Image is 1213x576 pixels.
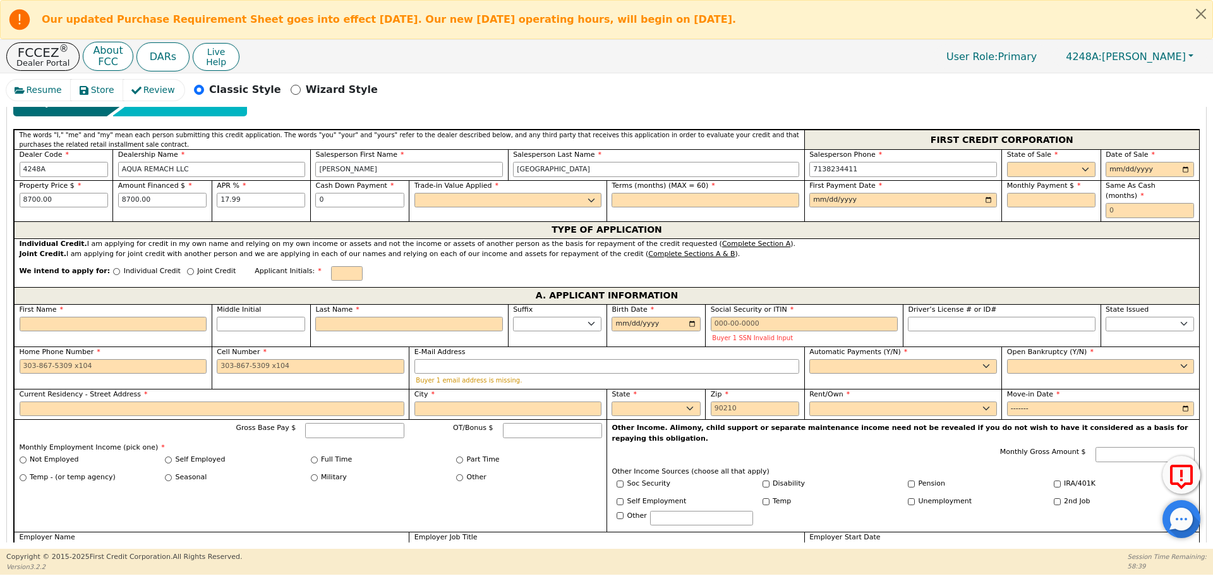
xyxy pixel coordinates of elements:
input: 303-867-5309 x104 [20,359,207,374]
p: Wizard Style [306,82,378,97]
p: Primary [934,44,1049,69]
span: Dealer Code [20,150,69,159]
span: Monthly Gross Amount $ [1000,448,1086,456]
p: Buyer 1 email address is missing. [416,377,797,384]
button: LiveHelp [193,43,239,71]
button: Store [71,80,124,101]
span: Amount Financed $ [118,181,192,190]
span: Salesperson Last Name [513,150,601,159]
span: Dealership Name [118,150,185,159]
input: Y/N [763,481,769,487]
input: Y/N [908,498,915,505]
span: 4248A: [1066,51,1102,63]
span: All Rights Reserved. [172,553,242,561]
span: User Role : [946,51,998,63]
span: Employer Job Title [414,533,478,541]
span: Monthly Payment $ [1007,181,1081,190]
button: FCCEZ®Dealer Portal [6,42,80,71]
span: Property Price $ [20,181,81,190]
span: E-Mail Address [414,348,466,356]
span: First Payment Date [809,181,882,190]
button: DARs [136,42,190,71]
label: Part Time [467,455,500,465]
span: APR % [217,181,246,190]
span: Terms (months) (MAX = 60) [612,181,708,190]
button: Close alert [1190,1,1212,27]
label: Soc Security [627,479,670,489]
label: Pension [919,479,945,489]
u: Complete Section A [722,240,790,248]
label: Temp [773,496,791,507]
span: Zip [711,390,728,398]
span: Employer Start Date [809,533,880,541]
p: FCC [93,57,123,67]
span: City [414,390,435,398]
span: Gross Base Pay $ [236,424,296,432]
label: Disability [773,479,805,489]
strong: Individual Credit. [20,240,87,248]
span: Applicant Initials: [255,267,322,275]
span: First Name [20,305,64,314]
button: Review [123,80,184,101]
p: FCCEZ [16,46,69,59]
span: A. APPLICANT INFORMATION [536,288,678,304]
span: Last Name [315,305,359,314]
p: Classic Style [209,82,281,97]
p: Session Time Remaining: [1128,552,1207,561]
b: Our updated Purchase Requirement Sheet goes into effect [DATE]. Our new [DATE] operating hours, w... [42,13,736,25]
span: Social Security or ITIN [711,305,794,314]
span: Open Bankruptcy (Y/N) [1007,348,1094,356]
span: OT/Bonus $ [453,424,493,432]
input: 0 [1106,203,1194,218]
input: 303-867-5309 x104 [217,359,404,374]
span: State of Sale [1007,150,1058,159]
label: Other [467,472,486,483]
label: Military [321,472,347,483]
input: xx.xx% [217,193,305,208]
span: Move-in Date [1007,390,1060,398]
button: 4248A:[PERSON_NAME] [1053,47,1207,66]
span: Rent/Own [809,390,850,398]
span: Current Residency - Street Address [20,390,148,398]
span: Home Phone Number [20,348,100,356]
span: TYPE OF APPLICATION [552,222,662,238]
div: I am applying for joint credit with another person and we are applying in each of our names and r... [20,249,1195,260]
button: Report Error to FCC [1162,456,1200,494]
div: The words "I," "me" and "my" mean each person submitting this credit application. The words "you"... [14,130,804,149]
p: Version 3.2.2 [6,562,242,572]
span: Date of Sale [1106,150,1155,159]
button: AboutFCC [83,42,133,71]
p: Buyer 1 SSN Invalid Input [712,334,896,341]
span: Employer Name [20,533,75,541]
span: Live [206,47,226,57]
span: Resume [27,83,62,97]
input: YYYY-MM-DD [612,317,700,332]
span: Birth Date [612,305,654,314]
span: [PERSON_NAME] [1066,51,1186,63]
input: 90210 [711,401,799,417]
span: Help [206,57,226,67]
input: 303-867-5309 x104 [809,162,997,177]
input: Y/N [763,498,769,505]
label: Temp - (or temp agency) [30,472,116,483]
a: User Role:Primary [934,44,1049,69]
u: Complete Sections A & B [648,250,735,258]
input: 000-00-0000 [711,317,898,332]
p: Monthly Employment Income (pick one) [20,443,602,453]
span: We intend to apply for: [20,266,111,287]
span: FIRST CREDIT CORPORATION [931,132,1073,148]
input: Y/N [617,481,624,487]
input: Y/N [617,498,624,505]
p: Other Income. Alimony, child support or separate maintenance income need not be revealed if you d... [612,423,1195,444]
sup: ® [59,43,69,54]
p: Dealer Portal [16,59,69,67]
span: Middle Initial [217,305,261,314]
span: Salesperson Phone [809,150,882,159]
input: Y/N [1054,481,1061,487]
p: 58:39 [1128,561,1207,571]
span: Review [143,83,175,97]
label: IRA/401K [1064,479,1095,489]
label: Self Employed [176,455,226,465]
